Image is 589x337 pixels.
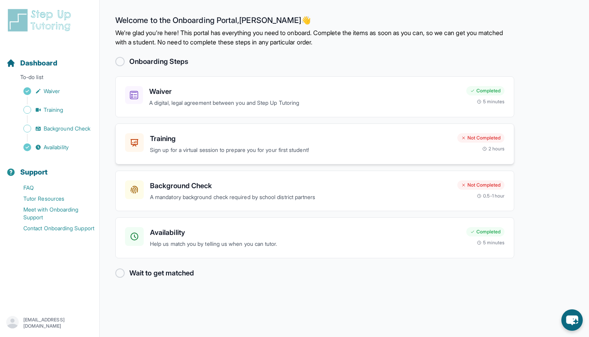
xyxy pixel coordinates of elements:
[44,125,90,132] span: Background Check
[115,28,514,47] p: We're glad you're here! This portal has everything you need to onboard. Complete the items as soo...
[150,133,451,144] h3: Training
[6,193,99,204] a: Tutor Resources
[6,204,99,223] a: Meet with Onboarding Support
[457,180,504,190] div: Not Completed
[129,268,194,279] h2: Wait to get matched
[150,227,460,238] h3: Availability
[115,124,514,164] a: TrainingSign up for a virtual session to prepare you for your first student!Not Completed2 hours
[6,123,99,134] a: Background Check
[6,8,76,33] img: logo
[6,104,99,115] a: Training
[20,58,57,69] span: Dashboard
[482,146,505,152] div: 2 hours
[6,142,99,153] a: Availability
[150,193,451,202] p: A mandatory background check required by school district partners
[3,45,96,72] button: Dashboard
[23,317,93,329] p: [EMAIL_ADDRESS][DOMAIN_NAME]
[466,227,504,236] div: Completed
[6,316,93,330] button: [EMAIL_ADDRESS][DOMAIN_NAME]
[150,180,451,191] h3: Background Check
[561,309,583,331] button: chat-button
[6,86,99,97] a: Waiver
[3,73,96,84] p: To-do list
[44,143,69,151] span: Availability
[150,146,451,155] p: Sign up for a virtual session to prepare you for your first student!
[6,58,57,69] a: Dashboard
[150,240,460,249] p: Help us match you by telling us when you can tutor.
[44,106,63,114] span: Training
[477,240,504,246] div: 5 minutes
[115,217,514,258] a: AvailabilityHelp us match you by telling us when you can tutor.Completed5 minutes
[477,99,504,105] div: 5 minutes
[20,167,48,178] span: Support
[115,171,514,212] a: Background CheckA mandatory background check required by school district partnersNot Completed0.5...
[6,182,99,193] a: FAQ
[3,154,96,181] button: Support
[6,223,99,234] a: Contact Onboarding Support
[466,86,504,95] div: Completed
[149,86,460,97] h3: Waiver
[477,193,504,199] div: 0.5-1 hour
[115,16,514,28] h2: Welcome to the Onboarding Portal, [PERSON_NAME] 👋
[115,76,514,117] a: WaiverA digital, legal agreement between you and Step Up TutoringCompleted5 minutes
[457,133,504,143] div: Not Completed
[149,99,460,108] p: A digital, legal agreement between you and Step Up Tutoring
[129,56,188,67] h2: Onboarding Steps
[44,87,60,95] span: Waiver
